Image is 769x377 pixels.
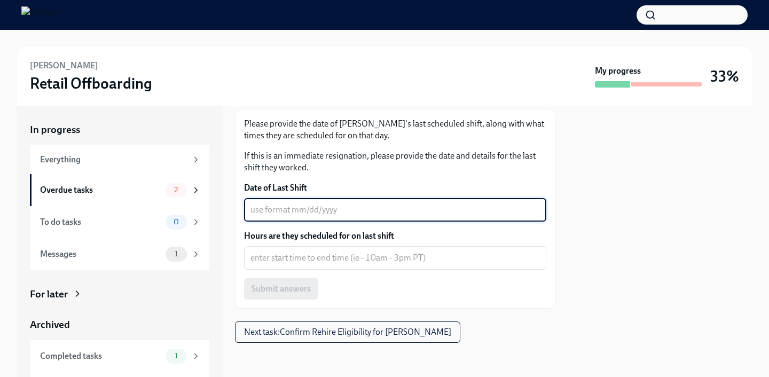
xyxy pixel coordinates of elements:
[30,287,68,301] div: For later
[235,321,460,343] button: Next task:Confirm Rehire Eligibility for [PERSON_NAME]
[244,182,546,194] label: Date of Last Shift
[30,287,209,301] a: For later
[168,186,184,194] span: 2
[30,340,209,372] a: Completed tasks1
[30,123,209,137] a: In progress
[167,218,185,226] span: 0
[30,145,209,174] a: Everything
[30,74,152,93] h3: Retail Offboarding
[244,327,451,337] span: Next task : Confirm Rehire Eligibility for [PERSON_NAME]
[40,216,161,228] div: To do tasks
[244,118,546,142] p: Please provide the date of [PERSON_NAME]'s last scheduled shift, along with what times they are s...
[244,230,546,242] label: Hours are they scheduled for on last shift
[595,65,641,77] strong: My progress
[40,184,161,196] div: Overdue tasks
[30,206,209,238] a: To do tasks0
[30,318,209,332] a: Archived
[244,150,546,174] p: If this is an immediate resignation, please provide the date and details for the last shift they ...
[40,350,161,362] div: Completed tasks
[30,174,209,206] a: Overdue tasks2
[168,352,184,360] span: 1
[710,67,739,86] h3: 33%
[21,6,57,23] img: Rothy's
[30,238,209,270] a: Messages1
[40,248,161,260] div: Messages
[168,250,184,258] span: 1
[30,60,98,72] h6: [PERSON_NAME]
[40,154,187,166] div: Everything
